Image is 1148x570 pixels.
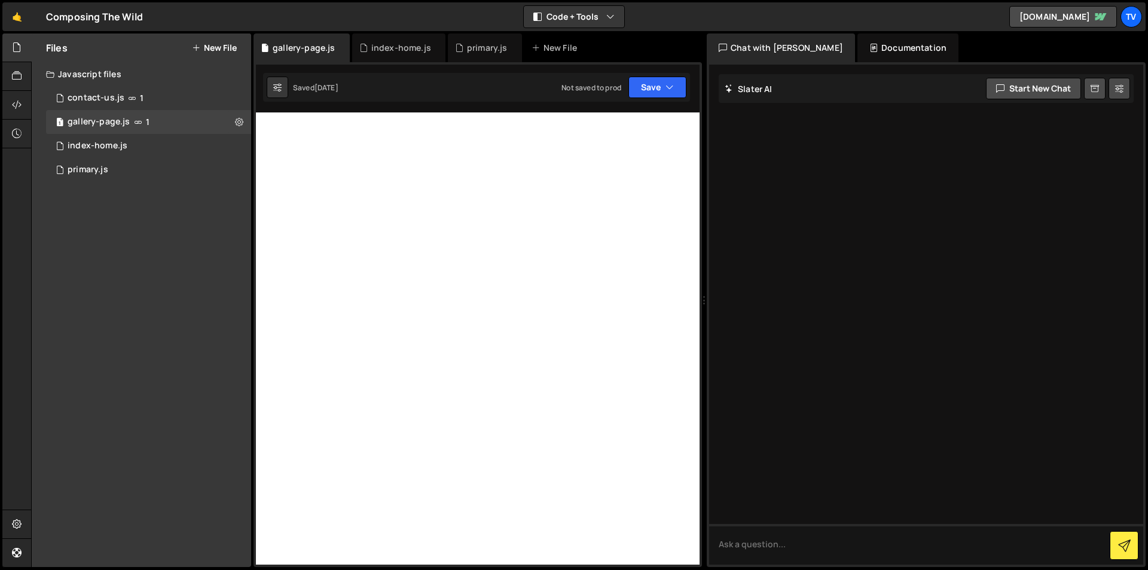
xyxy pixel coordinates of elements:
[1120,6,1142,28] a: TV
[1009,6,1117,28] a: [DOMAIN_NAME]
[2,2,32,31] a: 🤙
[467,42,508,54] div: primary.js
[707,33,855,62] div: Chat with [PERSON_NAME]
[146,117,149,127] span: 1
[68,93,124,103] div: contact-us.js
[192,43,237,53] button: New File
[273,42,335,54] div: gallery-page.js
[56,118,63,128] span: 1
[46,134,251,158] div: 15558/41188.js
[561,83,621,93] div: Not saved to prod
[293,83,338,93] div: Saved
[46,158,251,182] div: 15558/41212.js
[140,93,143,103] span: 1
[725,83,773,95] h2: Slater AI
[46,110,251,134] div: 15558/44600.js
[68,164,108,175] div: primary.js
[32,62,251,86] div: Javascript files
[315,83,338,93] div: [DATE]
[371,42,431,54] div: index-home.js
[46,10,143,24] div: Composing The Wild
[46,41,68,54] h2: Files
[524,6,624,28] button: Code + Tools
[986,78,1081,99] button: Start new chat
[532,42,582,54] div: New File
[46,86,251,110] div: 15558/41560.js
[857,33,958,62] div: Documentation
[628,77,686,98] button: Save
[68,117,130,127] div: gallery-page.js
[68,141,127,151] div: index-home.js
